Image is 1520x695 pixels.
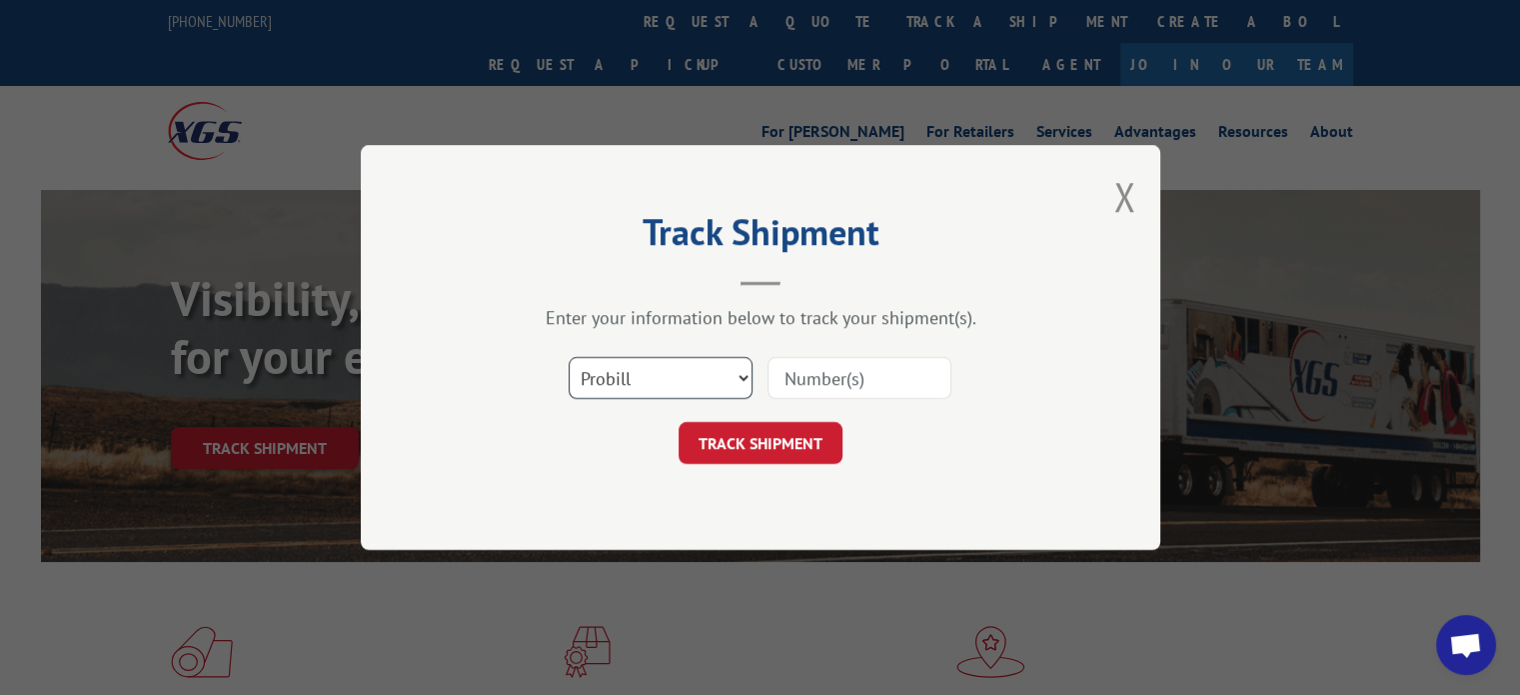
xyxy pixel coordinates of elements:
button: Close modal [1113,170,1135,223]
button: TRACK SHIPMENT [679,422,842,464]
div: Enter your information below to track your shipment(s). [461,306,1060,329]
h2: Track Shipment [461,218,1060,256]
a: Open chat [1436,615,1496,675]
input: Number(s) [767,357,951,399]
